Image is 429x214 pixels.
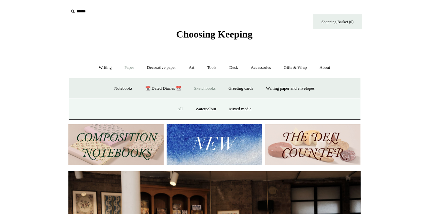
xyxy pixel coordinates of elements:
a: Sketchbooks [188,80,222,97]
a: Paper [119,59,140,76]
a: Mixed media [223,100,258,118]
a: 📆 Dated Diaries 📆 [139,80,187,97]
img: The Deli Counter [265,124,361,165]
a: Tools [201,59,222,76]
a: Gifts & Wrap [278,59,313,76]
span: Choosing Keeping [176,29,252,39]
a: Watercolour [190,100,222,118]
a: Choosing Keeping [176,34,252,38]
a: Shopping Basket (0) [313,14,362,29]
a: About [314,59,336,76]
a: Decorative paper [141,59,182,76]
a: Desk [223,59,244,76]
a: Notebooks [108,80,138,97]
img: New.jpg__PID:f73bdf93-380a-4a35-bcfe-7823039498e1 [167,124,262,165]
a: All [171,100,189,118]
a: Accessories [245,59,277,76]
a: Art [183,59,200,76]
a: Writing paper and envelopes [260,80,321,97]
img: 202302 Composition ledgers.jpg__PID:69722ee6-fa44-49dd-a067-31375e5d54ec [68,124,164,165]
a: Writing [93,59,118,76]
a: Greeting cards [223,80,259,97]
